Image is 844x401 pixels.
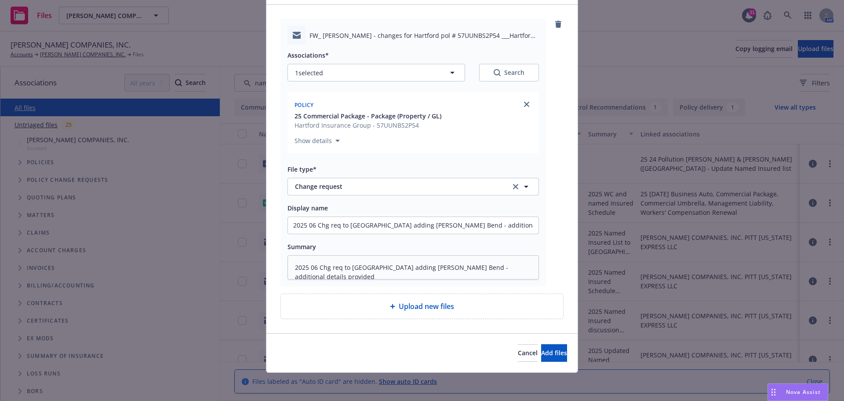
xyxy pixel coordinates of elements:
[295,182,498,191] span: Change request
[287,178,539,195] button: Change requestclear selection
[786,388,821,396] span: Nova Assist
[287,64,465,81] button: 1selected
[768,384,779,401] div: Drag to move
[291,136,343,146] button: Show details
[295,101,314,109] span: Policy
[553,19,564,29] a: remove
[280,294,564,319] div: Upload new files
[287,165,316,173] span: File type*
[768,383,828,401] button: Nova Assist
[518,349,538,357] span: Cancel
[295,111,441,121] button: 25 Commercial Package - Package (Property / GL)
[541,349,567,357] span: Add files
[295,68,323,77] span: 1 selected
[541,344,567,362] button: Add files
[287,51,329,59] span: Associations*
[494,68,524,77] div: Search
[287,204,328,212] span: Display name
[309,31,539,40] span: FW_ [PERSON_NAME] - changes for Hartford pol # 57UUNBS2P54 ___Hartford FOLLOW UP ID # MI000087824...
[518,344,538,362] button: Cancel
[399,301,454,312] span: Upload new files
[494,69,501,76] svg: Search
[287,255,539,280] textarea: 2025 06 Chg req to [GEOGRAPHIC_DATA] adding [PERSON_NAME] Bend - additional details provided
[288,217,538,234] input: Add display name here...
[521,99,532,110] a: close
[287,243,316,251] span: Summary
[510,181,521,192] a: clear selection
[295,121,441,130] span: Hartford Insurance Group - 57UUNBS2P54
[479,64,539,81] button: SearchSearch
